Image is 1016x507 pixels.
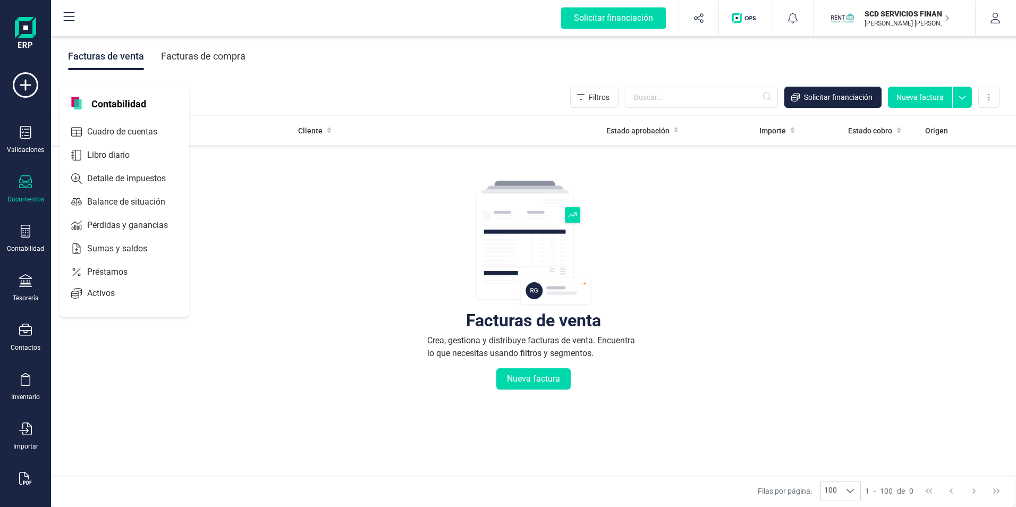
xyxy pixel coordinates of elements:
span: Origen [925,125,948,136]
img: SC [831,6,854,30]
button: Filtros [570,87,619,108]
div: Inventario [11,393,40,401]
input: Buscar... [625,87,778,108]
span: Contabilidad [85,97,153,109]
div: Contabilidad [7,244,44,253]
button: Nueva factura [888,87,952,108]
p: SCD SERVICIOS FINANCIEROS SL [865,9,950,19]
button: Next Page [964,481,984,501]
span: Estado cobro [848,125,892,136]
span: Estado aprobación [606,125,670,136]
div: Filas por página: [758,481,861,501]
div: - [865,486,913,496]
span: Filtros [589,92,609,103]
button: First Page [919,481,939,501]
div: Solicitar financiación [561,7,666,29]
span: 100 [821,481,840,501]
div: Contactos [11,343,40,352]
span: Solicitar financiación [804,92,873,103]
img: Logo de OPS [732,13,760,23]
span: Activos [83,287,134,300]
p: [PERSON_NAME] [PERSON_NAME] [865,19,950,28]
div: Documentos [7,195,44,204]
button: Last Page [986,481,1006,501]
span: Balance de situación [83,196,184,208]
span: Pérdidas y ganancias [83,219,187,232]
div: Importar [13,442,38,451]
img: Logo Finanedi [15,17,36,51]
button: Nueva factura [496,368,571,390]
span: Importe [759,125,786,136]
div: Validaciones [7,146,44,154]
div: Facturas de venta [68,43,144,70]
button: Logo de OPS [725,1,766,35]
button: Previous Page [941,481,961,501]
span: Sumas y saldos [83,242,166,255]
span: 0 [909,486,913,496]
span: Detalle de impuestos [83,172,185,185]
span: Cliente [298,125,323,136]
span: Cuadro de cuentas [83,125,176,138]
button: Solicitar financiación [548,1,679,35]
span: 1 [865,486,869,496]
button: SCSCD SERVICIOS FINANCIEROS SL[PERSON_NAME] [PERSON_NAME] [826,1,962,35]
div: Facturas de venta [466,315,601,326]
img: img-empty-table.svg [475,179,592,307]
span: de [897,486,905,496]
span: 100 [880,486,893,496]
div: Crea, gestiona y distribuye facturas de venta. Encuentra lo que necesitas usando filtros y segmen... [427,334,640,360]
div: Facturas de compra [161,43,245,70]
div: Tesorería [13,294,39,302]
span: Libro diario [83,149,149,162]
button: Solicitar financiación [784,87,882,108]
span: Préstamos [83,266,147,278]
